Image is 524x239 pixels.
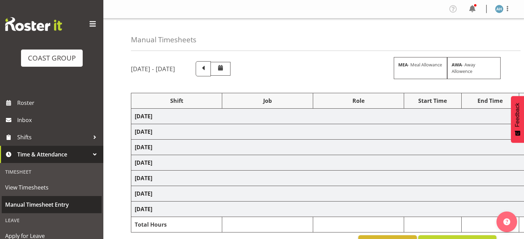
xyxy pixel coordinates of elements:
[447,57,501,79] div: - Away Allowence
[131,36,196,44] h4: Manual Timesheets
[511,96,524,143] button: Feedback - Show survey
[514,103,521,127] span: Feedback
[503,218,510,225] img: help-xxl-2.png
[131,217,222,232] td: Total Hours
[452,62,462,68] strong: AWA
[17,115,100,125] span: Inbox
[17,98,100,108] span: Roster
[5,199,98,210] span: Manual Timesheet Entry
[135,97,218,105] div: Shift
[2,213,102,227] div: Leave
[17,149,90,160] span: Time & Attendance
[317,97,400,105] div: Role
[408,97,458,105] div: Start Time
[226,97,309,105] div: Job
[495,5,503,13] img: ambrose-hills-simonsen3822.jpg
[5,17,62,31] img: Rosterit website logo
[5,182,98,193] span: View Timesheets
[394,57,447,79] div: - Meal Allowance
[28,53,76,63] div: COAST GROUP
[131,65,175,73] h5: [DATE] - [DATE]
[17,132,90,142] span: Shifts
[2,179,102,196] a: View Timesheets
[2,165,102,179] div: Timesheet
[465,97,515,105] div: End Time
[398,62,408,68] strong: MEA
[2,196,102,213] a: Manual Timesheet Entry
